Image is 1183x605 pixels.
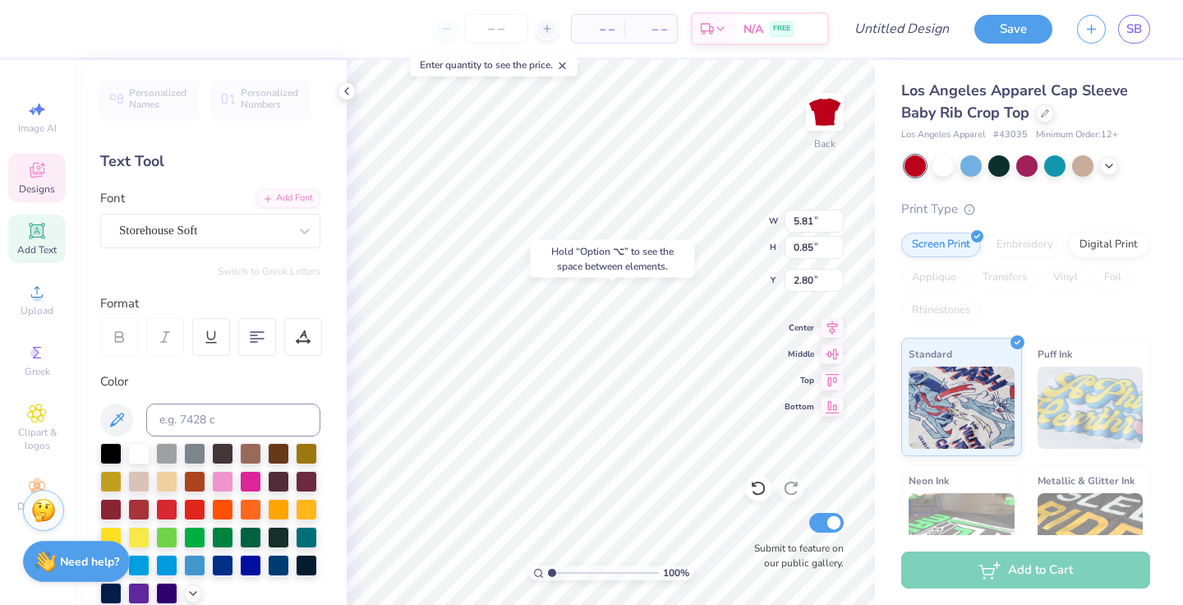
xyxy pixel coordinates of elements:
[634,21,667,38] span: – –
[100,189,125,208] label: Font
[531,240,695,278] div: Hold “Option ⌥” to see the space between elements.
[785,375,814,386] span: Top
[785,322,814,334] span: Center
[8,426,66,452] span: Clipart & logos
[972,266,1038,290] div: Transfers
[1038,345,1072,363] span: Puff Ink
[901,81,1128,122] span: Los Angeles Apparel Cap Sleeve Baby Rib Crop Top
[25,365,50,378] span: Greek
[841,12,962,45] input: Untitled Design
[909,345,952,363] span: Standard
[974,15,1052,44] button: Save
[129,87,187,110] span: Personalized Names
[17,500,57,513] span: Decorate
[17,243,57,256] span: Add Text
[993,128,1028,142] span: # 43035
[808,95,841,128] img: Back
[582,21,615,38] span: – –
[1126,20,1142,39] span: SB
[1038,367,1144,449] img: Puff Ink
[1043,266,1089,290] div: Vinyl
[909,493,1015,575] img: Neon Ink
[901,200,1150,219] div: Print Type
[100,150,320,173] div: Text Tool
[100,294,322,313] div: Format
[814,136,835,151] div: Back
[773,23,790,35] span: FREE
[785,349,814,360] span: Middle
[1036,128,1118,142] span: Minimum Order: 12 +
[901,266,967,290] div: Applique
[785,401,814,413] span: Bottom
[986,233,1064,257] div: Embroidery
[146,404,320,436] input: e.g. 7428 c
[60,554,119,570] strong: Need help?
[1069,233,1148,257] div: Digital Print
[1038,472,1135,489] span: Metallic & Glitter Ink
[464,14,528,44] input: – –
[19,182,55,196] span: Designs
[901,233,981,257] div: Screen Print
[1038,493,1144,575] img: Metallic & Glitter Ink
[743,21,763,38] span: N/A
[1118,15,1150,44] a: SB
[909,367,1015,449] img: Standard
[241,87,299,110] span: Personalized Numbers
[411,53,578,76] div: Enter quantity to see the price.
[901,298,981,323] div: Rhinestones
[218,265,320,278] button: Switch to Greek Letters
[255,189,320,208] div: Add Font
[901,128,985,142] span: Los Angeles Apparel
[1093,266,1132,290] div: Foil
[745,541,844,570] label: Submit to feature on our public gallery.
[909,472,949,489] span: Neon Ink
[18,122,57,135] span: Image AI
[663,566,689,580] span: 100 %
[21,304,53,317] span: Upload
[100,372,320,391] div: Color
